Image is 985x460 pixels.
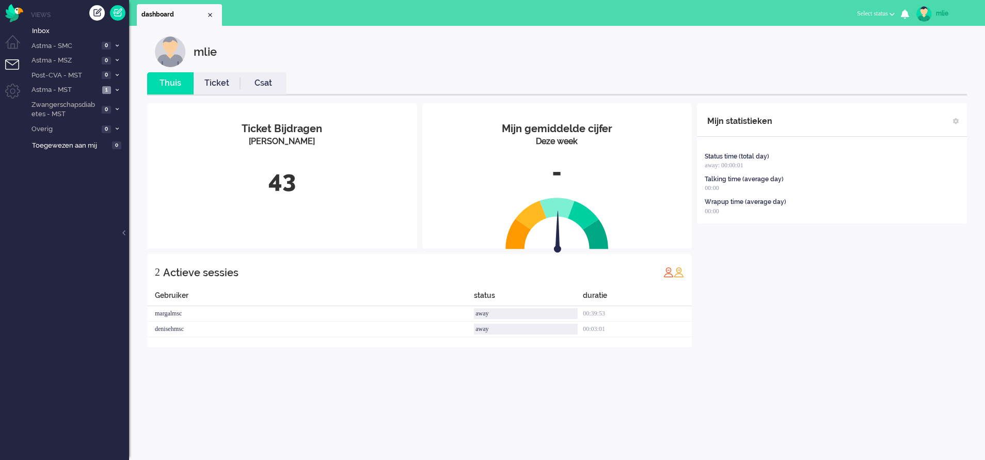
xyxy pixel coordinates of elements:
span: 0 [102,42,111,50]
div: 43 [155,163,409,197]
img: customer.svg [155,36,186,67]
span: 0 [112,141,121,149]
a: Csat [240,77,287,89]
div: Actieve sessies [163,262,239,283]
li: Views [31,10,129,19]
span: 0 [102,71,111,79]
div: mlie [194,36,217,67]
div: Deze week [430,136,685,148]
li: Thuis [147,72,194,94]
img: profile_orange.svg [674,267,684,277]
div: Close tab [206,11,214,19]
li: Select status [851,3,901,26]
span: 0 [102,106,111,114]
div: Ticket Bijdragen [155,121,409,136]
span: 1 [102,86,111,94]
div: denisehmsc [147,322,474,337]
div: Talking time (average day) [705,175,784,184]
div: away [474,324,578,335]
div: mlie [936,8,975,19]
span: dashboard [141,10,206,19]
span: Zwangerschapsdiabetes - MST [30,100,99,119]
li: Admin menu [5,84,28,107]
div: duratie [583,290,692,306]
a: Ticket [194,77,240,89]
div: status [474,290,583,306]
div: 2 [155,262,160,282]
span: 00:00 [705,208,719,215]
a: Thuis [147,77,194,89]
span: Astma - MSZ [30,56,99,66]
span: Overig [30,124,99,134]
span: Astma - MST [30,85,99,95]
span: 0 [102,125,111,133]
div: [PERSON_NAME] [155,136,409,148]
div: Wrapup time (average day) [705,198,786,207]
button: Select status [851,6,901,21]
a: Toegewezen aan mij 0 [30,139,129,151]
span: Select status [857,10,888,17]
a: mlie [914,6,975,22]
a: Inbox [30,25,129,36]
span: Astma - SMC [30,41,99,51]
li: Dashboard [137,4,222,26]
div: Creëer ticket [89,5,105,21]
div: Mijn statistieken [707,111,772,132]
div: 00:03:01 [583,322,692,337]
span: Toegewezen aan mij [32,141,109,151]
img: profile_red.svg [663,267,674,277]
div: margalmsc [147,306,474,322]
div: Gebruiker [147,290,474,306]
div: 00:39:53 [583,306,692,322]
span: 00:00 [705,184,719,192]
div: - [430,155,685,189]
span: Post-CVA - MST [30,71,99,81]
span: Inbox [32,26,129,36]
img: flow_omnibird.svg [5,4,23,22]
li: Csat [240,72,287,94]
img: semi_circle.svg [505,197,609,249]
img: avatar [916,6,932,22]
span: away: 00:00:01 [705,162,743,169]
a: Omnidesk [5,7,23,14]
span: 0 [102,57,111,65]
li: Dashboard menu [5,35,28,58]
a: Quick Ticket [110,5,125,21]
div: Mijn gemiddelde cijfer [430,121,685,136]
div: Status time (total day) [705,152,769,161]
li: Ticket [194,72,240,94]
div: away [474,308,578,319]
li: Tickets menu [5,59,28,83]
img: arrow.svg [535,211,580,255]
